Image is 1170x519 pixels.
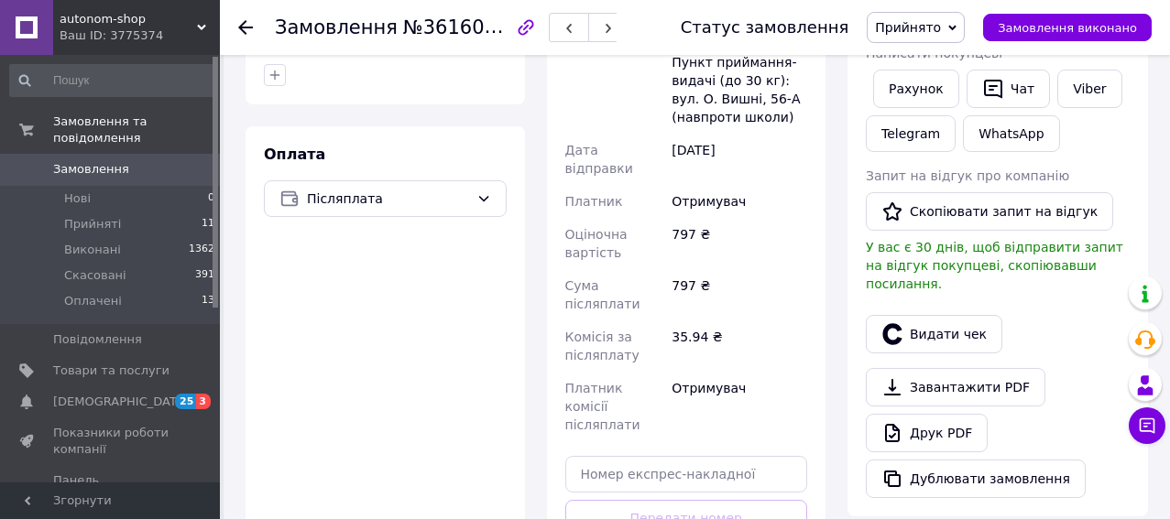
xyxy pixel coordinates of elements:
span: Платник комісії післяплати [565,381,640,432]
span: Сума післяплати [565,278,640,311]
span: Скасовані [64,267,126,284]
span: Оціночна вартість [565,227,628,260]
div: 797 ₴ [668,269,811,320]
span: Замовлення виконано [998,21,1137,35]
span: Показники роботи компанії [53,425,169,458]
span: autonom-shop [60,11,197,27]
div: 797 ₴ [668,218,811,269]
a: Viber [1057,70,1121,108]
span: Післяплата [307,189,469,209]
span: 25 [175,394,196,409]
button: Чат з покупцем [1129,407,1165,444]
a: Завантажити PDF [866,368,1045,406]
span: Дата відправки [565,143,633,176]
a: WhatsApp [963,115,1059,152]
button: Видати чек [866,315,1002,353]
span: Прийняті [64,216,121,232]
span: Виконані [64,242,121,258]
span: Комісія за післяплату [565,330,640,362]
div: 35.94 ₴ [668,320,811,372]
button: Рахунок [873,70,959,108]
span: Оплата [264,146,325,163]
span: 391 [195,267,214,284]
span: Повідомлення [53,331,142,348]
input: Пошук [9,64,216,97]
span: №361604169 [403,16,533,38]
a: Друк PDF [866,414,988,452]
span: Товари та послуги [53,362,169,379]
div: Отримувач [668,185,811,218]
span: 11 [202,216,214,232]
span: Замовлення [275,16,398,38]
span: Прийнято [875,20,941,35]
span: Замовлення [53,161,129,178]
span: [DEMOGRAPHIC_DATA] [53,394,189,410]
input: Номер експрес-накладної [565,456,808,492]
span: 13 [202,293,214,309]
div: Статус замовлення [681,18,849,37]
button: Замовлення виконано [983,14,1152,41]
div: Отримувач [668,372,811,441]
span: Панель управління [53,472,169,505]
button: Чат [967,70,1050,108]
div: с. Зелений Гай (Чернівецька обл.), Пункт приймання-видачі (до 30 кг): вул. О. Вишні, 56-А (навпро... [668,9,811,134]
span: 1362 [189,242,214,258]
div: [DATE] [668,134,811,185]
button: Дублювати замовлення [866,460,1086,498]
span: Написати покупцеві [866,46,1002,60]
div: Ваш ID: 3775374 [60,27,220,44]
span: 3 [196,394,211,409]
span: Запит на відгук про компанію [866,168,1069,183]
span: У вас є 30 днів, щоб відправити запит на відгук покупцеві, скопіювавши посилання. [866,240,1123,291]
span: 0 [208,190,214,207]
span: Замовлення та повідомлення [53,114,220,146]
span: Платник [565,194,623,209]
button: Скопіювати запит на відгук [866,192,1113,231]
div: Повернутися назад [238,18,253,37]
span: Нові [64,190,91,207]
span: Оплачені [64,293,122,309]
a: Telegram [866,115,956,152]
